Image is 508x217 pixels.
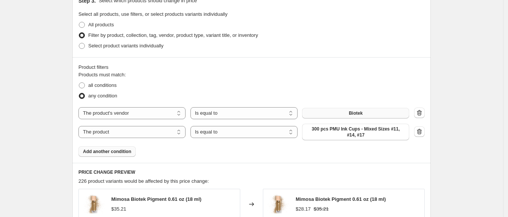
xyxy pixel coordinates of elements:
[78,72,126,77] span: Products must match:
[83,149,131,155] span: Add another condition
[78,169,425,175] h6: PRICE CHANGE PREVIEW
[88,93,117,99] span: any condition
[83,193,105,215] img: RAPID-SHADING-18ml-mimosa_low_1200x1200_d9414af6-ebd4-4f05-a3d1-56880033c517_80x.png
[267,193,290,215] img: RAPID-SHADING-18ml-mimosa_low_1200x1200_d9414af6-ebd4-4f05-a3d1-56880033c517_80x.png
[88,32,258,38] span: Filter by product, collection, tag, vendor, product type, variant title, or inventory
[111,196,201,202] span: Mimosa Biotek Pigment 0.61 oz (18 ml)
[296,196,386,202] span: Mimosa Biotek Pigment 0.61 oz (18 ml)
[78,178,209,184] span: 226 product variants would be affected by this price change:
[349,110,363,116] span: Biotek
[111,205,126,213] div: $35.21
[88,82,117,88] span: all conditions
[307,126,405,138] span: 300 pcs PMU Ink Cups - Mixed Sizes #11, #14, #17
[88,43,163,49] span: Select product variants individually
[78,64,425,71] div: Product filters
[302,124,409,140] button: 300 pcs PMU Ink Cups - Mixed Sizes #11, #14, #17
[88,22,114,27] span: All products
[302,108,409,118] button: Biotek
[78,11,227,17] span: Select all products, use filters, or select products variants individually
[78,146,136,157] button: Add another condition
[314,205,329,213] strike: $35.21
[296,205,311,213] div: $28.17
